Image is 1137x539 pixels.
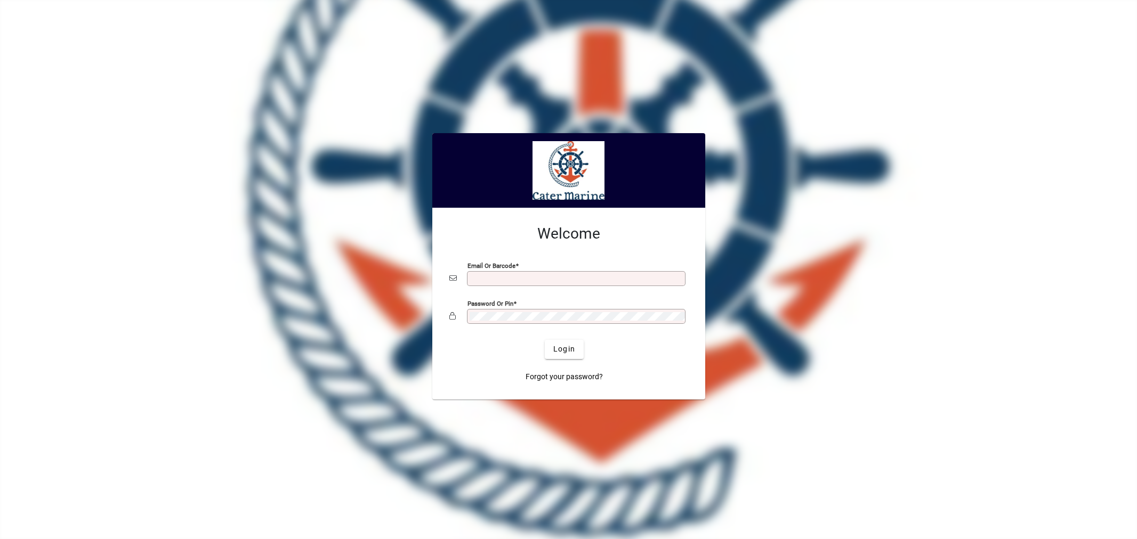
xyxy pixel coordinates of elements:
[545,340,584,359] button: Login
[521,367,607,387] a: Forgot your password?
[449,225,688,243] h2: Welcome
[526,371,603,382] span: Forgot your password?
[467,299,513,307] mat-label: Password or Pin
[553,344,575,355] span: Login
[467,262,515,269] mat-label: Email or Barcode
